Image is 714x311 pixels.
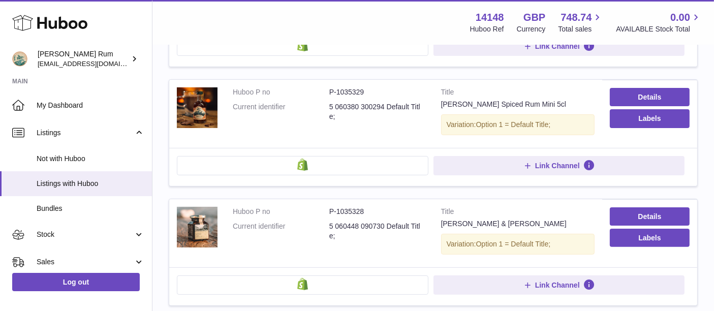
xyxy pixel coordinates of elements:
span: 0.00 [670,11,690,24]
dt: Current identifier [233,102,329,121]
a: Details [610,88,690,106]
a: Log out [12,273,140,291]
div: [PERSON_NAME] Rum [38,49,129,69]
strong: Title [441,87,595,100]
a: 748.74 Total sales [558,11,603,34]
dd: 5 060448 090730 Default Title; [329,222,426,241]
a: Details [610,207,690,226]
dd: P-1035329 [329,87,426,97]
button: Link Channel [433,37,685,56]
span: Not with Huboo [37,154,144,164]
span: Total sales [558,24,603,34]
span: My Dashboard [37,101,144,110]
span: Option 1 = Default Title; [476,240,551,248]
div: Currency [517,24,546,34]
img: shopify-small.png [297,39,308,51]
img: shopify-small.png [297,278,308,290]
div: Huboo Ref [470,24,504,34]
img: internalAdmin-14148@internal.huboo.com [12,51,27,67]
span: Option 1 = Default Title; [476,120,551,129]
span: [EMAIL_ADDRESS][DOMAIN_NAME] [38,59,149,68]
button: Labels [610,109,690,128]
dt: Huboo P no [233,87,329,97]
strong: GBP [523,11,545,24]
img: Barti Spiced Rum Mini 5cl [177,87,218,128]
div: [PERSON_NAME] & [PERSON_NAME] [441,219,595,229]
strong: 14148 [476,11,504,24]
dt: Current identifier [233,222,329,241]
div: [PERSON_NAME] Spiced Rum Mini 5cl [441,100,595,109]
dd: P-1035328 [329,207,426,216]
button: Link Channel [433,275,685,295]
dd: 5 060380 300294 Default Title; [329,102,426,121]
span: Link Channel [535,42,580,51]
img: shopify-small.png [297,159,308,171]
span: Bundles [37,204,144,213]
img: Bara Brith & Barti Marmalade [177,207,218,247]
a: 0.00 AVAILABLE Stock Total [616,11,702,34]
div: Variation: [441,234,595,255]
span: Stock [37,230,134,239]
div: Variation: [441,114,595,135]
span: AVAILABLE Stock Total [616,24,702,34]
dt: Huboo P no [233,207,329,216]
span: Listings with Huboo [37,179,144,189]
span: Link Channel [535,161,580,170]
button: Link Channel [433,156,685,175]
span: 748.74 [561,11,592,24]
span: Listings [37,128,134,138]
strong: Title [441,207,595,219]
span: Sales [37,257,134,267]
button: Labels [610,229,690,247]
span: Link Channel [535,281,580,290]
